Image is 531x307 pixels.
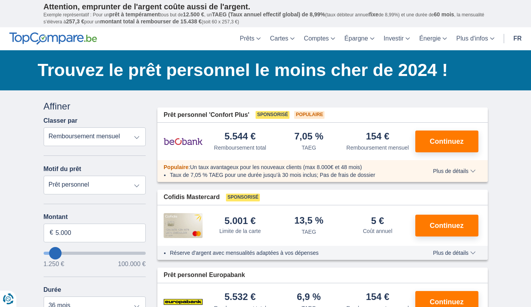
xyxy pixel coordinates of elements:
[219,227,261,235] div: Limite de la carte
[294,111,325,119] span: Populaire
[44,213,146,221] label: Montant
[430,138,464,145] span: Continuez
[235,27,265,50] a: Prêts
[190,164,362,170] span: Un taux avantageux pour les nouveaux clients (max 8.000€ et 48 mois)
[340,27,379,50] a: Épargne
[224,292,256,303] div: 5.532 €
[164,213,203,238] img: pret personnel Cofidis CC
[38,58,488,82] h1: Trouvez le prêt personnel le moins cher de 2024 !
[44,117,78,124] label: Classer par
[433,168,475,174] span: Plus de détails
[44,261,64,267] span: 1.250 €
[164,132,203,151] img: pret personnel Beobank
[430,298,464,305] span: Continuez
[379,27,415,50] a: Investir
[265,27,299,50] a: Cartes
[299,27,340,50] a: Comptes
[66,18,85,25] span: 257,3 €
[164,193,220,202] span: Cofidis Mastercard
[366,292,389,303] div: 154 €
[363,227,392,235] div: Coût annuel
[369,11,378,18] span: fixe
[50,228,53,237] span: €
[164,271,245,280] span: Prêt personnel Europabank
[256,111,289,119] span: Sponsorisé
[224,132,256,142] div: 5.544 €
[346,144,409,152] div: Remboursement mensuel
[224,216,256,226] div: 5.001 €
[302,144,316,152] div: TAEG
[44,286,61,293] label: Durée
[44,100,146,113] div: Affiner
[183,11,205,18] span: 12.500 €
[170,249,410,257] li: Réserve d'argent avec mensualités adaptées à vos dépenses
[44,2,488,11] p: Attention, emprunter de l'argent coûte aussi de l'argent.
[109,11,160,18] span: prêt à tempérament
[297,292,321,303] div: 6,9 %
[366,132,389,142] div: 154 €
[212,11,325,18] span: TAEG (Taux annuel effectif global) de 8,99%
[9,32,97,45] img: TopCompare
[214,144,266,152] div: Remboursement total
[371,216,384,226] div: 5 €
[434,11,454,18] span: 60 mois
[294,132,323,142] div: 7,05 %
[44,252,146,255] input: wantToBorrow
[44,11,488,25] p: Exemple représentatif : Pour un tous but de , un (taux débiteur annuel de 8,99%) et une durée de ...
[294,216,323,226] div: 13,5 %
[157,163,416,171] div: :
[427,168,481,174] button: Plus de détails
[100,18,202,25] span: montant total à rembourser de 15.438 €
[164,111,249,120] span: Prêt personnel 'Confort Plus'
[164,164,189,170] span: Populaire
[433,250,475,256] span: Plus de détails
[427,250,481,256] button: Plus de détails
[415,215,478,236] button: Continuez
[415,131,478,152] button: Continuez
[170,171,410,179] li: Taux de 7,05 % TAEG pour une durée jusqu’à 30 mois inclus; Pas de frais de dossier
[430,222,464,229] span: Continuez
[44,166,81,173] label: Motif du prêt
[452,27,499,50] a: Plus d'infos
[415,27,452,50] a: Énergie
[118,261,146,267] span: 100.000 €
[226,194,260,201] span: Sponsorisé
[509,27,526,50] a: fr
[302,228,316,236] div: TAEG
